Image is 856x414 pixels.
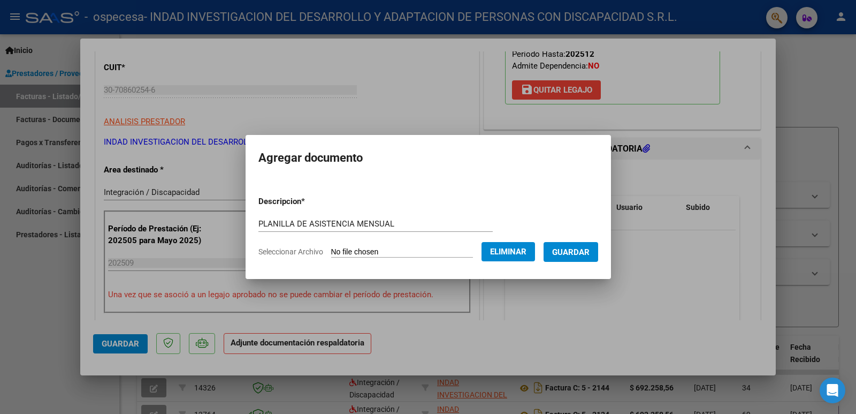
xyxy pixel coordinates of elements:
span: Seleccionar Archivo [258,247,323,256]
span: Guardar [552,247,590,257]
p: Descripcion [258,195,361,208]
button: Guardar [544,242,598,262]
h2: Agregar documento [258,148,598,168]
div: Open Intercom Messenger [820,378,845,403]
span: Eliminar [490,247,526,257]
button: Eliminar [481,242,535,261]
